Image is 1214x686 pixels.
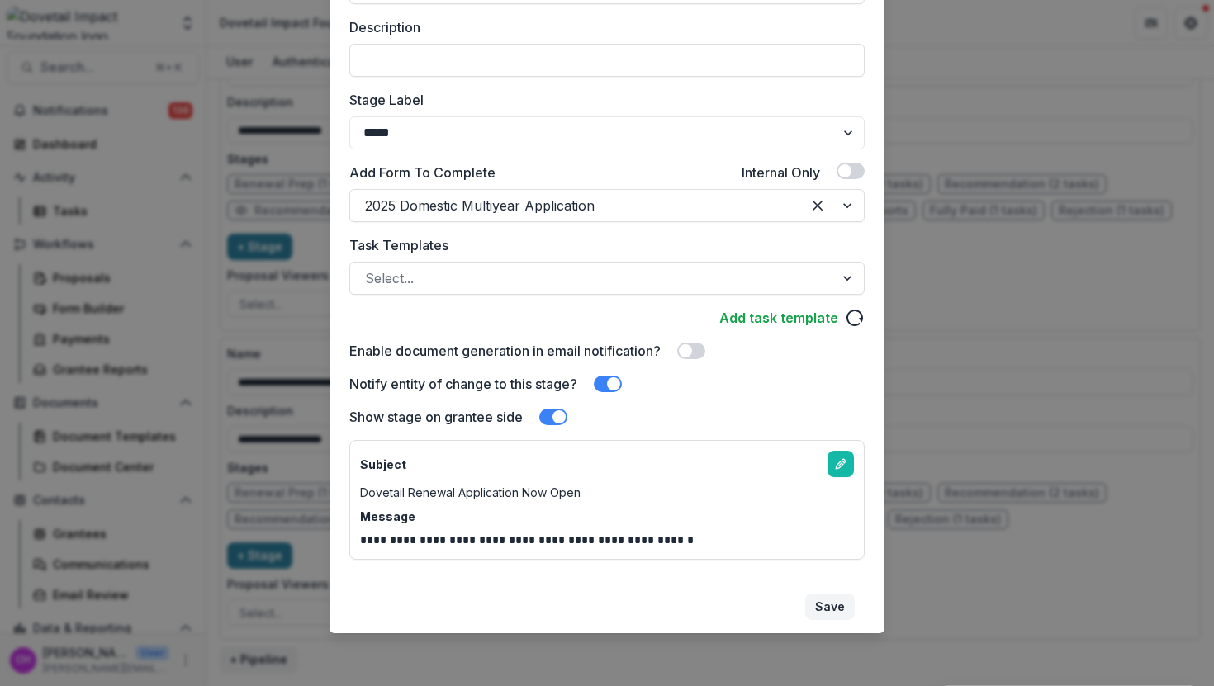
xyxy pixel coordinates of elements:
p: Dovetail Renewal Application Now Open [360,484,581,501]
label: Stage Label [349,90,855,110]
label: Add Form To Complete [349,163,496,182]
label: Enable document generation in email notification? [349,341,661,361]
button: Save [805,594,855,620]
label: Task Templates [349,235,855,255]
a: edit-email-template [828,451,854,477]
p: Message [360,508,415,525]
label: Description [349,17,855,37]
a: Add task template [719,308,838,328]
label: Notify entity of change to this stage? [349,374,577,394]
p: Subject [360,456,406,473]
label: Show stage on grantee side [349,407,523,427]
div: Clear selected options [804,192,831,219]
label: Internal Only [742,163,820,182]
svg: reload [845,308,865,328]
